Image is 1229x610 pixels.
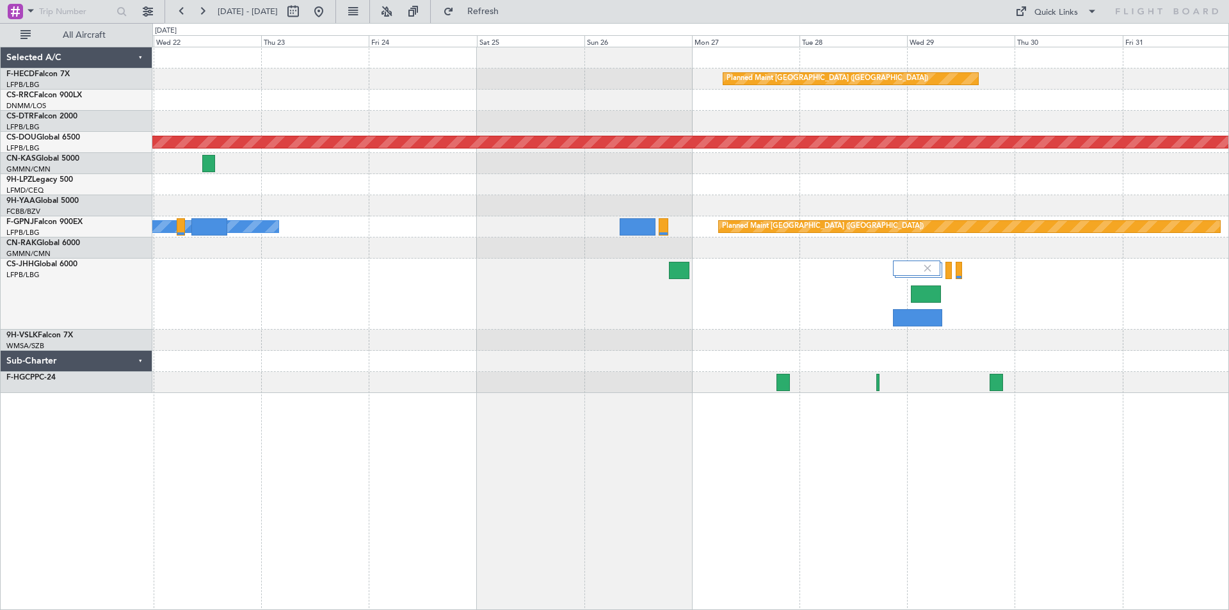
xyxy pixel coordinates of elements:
button: Refresh [437,1,514,22]
a: CS-DOUGlobal 6500 [6,134,80,141]
span: CN-KAS [6,155,36,163]
div: Tue 28 [799,35,907,47]
span: CS-JHH [6,261,34,268]
a: CN-KASGlobal 5000 [6,155,79,163]
a: 9H-LPZLegacy 500 [6,176,73,184]
a: FCBB/BZV [6,207,40,216]
div: Thu 30 [1015,35,1122,47]
a: CS-DTRFalcon 2000 [6,113,77,120]
a: LFPB/LBG [6,270,40,280]
span: F-HECD [6,70,35,78]
a: F-HGCPPC-24 [6,374,56,381]
a: LFMD/CEQ [6,186,44,195]
a: GMMN/CMN [6,249,51,259]
span: All Aircraft [33,31,135,40]
a: CN-RAKGlobal 6000 [6,239,80,247]
span: 9H-YAA [6,197,35,205]
div: Mon 27 [692,35,799,47]
div: Wed 29 [907,35,1015,47]
span: CS-DTR [6,113,34,120]
span: Refresh [456,7,510,16]
div: [DATE] [155,26,177,36]
a: DNMM/LOS [6,101,46,111]
div: Sun 26 [584,35,692,47]
a: 9H-VSLKFalcon 7X [6,332,73,339]
button: Quick Links [1009,1,1104,22]
div: Sat 25 [477,35,584,47]
input: Trip Number [39,2,113,21]
a: GMMN/CMN [6,165,51,174]
a: LFPB/LBG [6,143,40,153]
span: 9H-LPZ [6,176,32,184]
span: CN-RAK [6,239,36,247]
div: Planned Maint [GEOGRAPHIC_DATA] ([GEOGRAPHIC_DATA]) [722,217,924,236]
span: F-GPNJ [6,218,34,226]
div: Planned Maint [GEOGRAPHIC_DATA] ([GEOGRAPHIC_DATA]) [727,69,928,88]
div: Wed 22 [154,35,261,47]
a: LFPB/LBG [6,228,40,237]
button: All Aircraft [14,25,139,45]
img: gray-close.svg [922,262,933,274]
a: F-GPNJFalcon 900EX [6,218,83,226]
a: WMSA/SZB [6,341,44,351]
span: CS-RRC [6,92,34,99]
a: LFPB/LBG [6,80,40,90]
div: Thu 23 [261,35,369,47]
a: F-HECDFalcon 7X [6,70,70,78]
span: CS-DOU [6,134,36,141]
div: Fri 24 [369,35,476,47]
div: Quick Links [1034,6,1078,19]
a: CS-RRCFalcon 900LX [6,92,82,99]
span: 9H-VSLK [6,332,38,339]
a: 9H-YAAGlobal 5000 [6,197,79,205]
a: LFPB/LBG [6,122,40,132]
a: CS-JHHGlobal 6000 [6,261,77,268]
span: F-HGCP [6,374,35,381]
span: [DATE] - [DATE] [218,6,278,17]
